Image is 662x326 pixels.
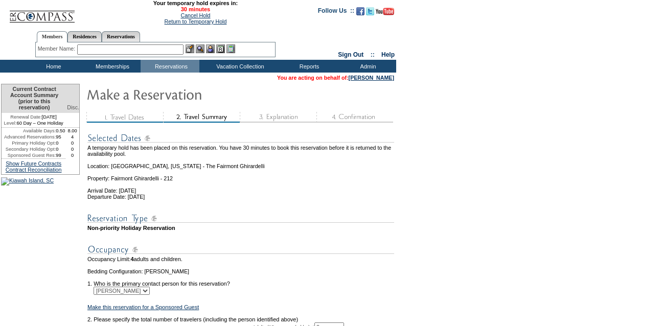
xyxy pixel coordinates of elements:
td: 2. Please specify the total number of travelers (including the person identified above) [87,316,394,322]
td: 95 [56,134,65,140]
td: 0 [65,140,79,146]
td: Vacation Collection [199,60,279,73]
td: Location: [GEOGRAPHIC_DATA], [US_STATE] - The Fairmont Ghirardelli [87,157,394,169]
img: subTtlResType.gif [87,212,394,225]
td: Advanced Reservations: [2,134,56,140]
td: Departure Date: [DATE] [87,194,394,200]
td: 0.50 [56,128,65,134]
a: Sign Out [338,51,363,58]
a: [PERSON_NAME] [349,75,394,81]
td: Reports [279,60,337,73]
img: Follow us on Twitter [366,7,374,15]
img: Kiawah Island, SC [1,177,54,185]
td: A temporary hold has been placed on this reservation. You have 30 minutes to book this reservatio... [87,145,394,157]
span: Level: [4,120,17,126]
img: Compass Home [9,2,75,23]
a: Residences [67,31,102,42]
span: You are acting on behalf of: [277,75,394,81]
a: Become our fan on Facebook [356,10,364,16]
td: Non-priority Holiday Reservation [87,225,394,231]
a: Cancel Hold [180,12,210,18]
span: 30 minutes [80,6,310,12]
span: 4 [130,256,133,262]
td: 8.00 [65,128,79,134]
td: Admin [337,60,396,73]
a: Show Future Contracts [6,160,61,167]
img: Become our fan on Facebook [356,7,364,15]
img: View [196,44,204,53]
a: Reservations [102,31,140,42]
img: subTtlSelectedDates.gif [87,132,394,145]
td: [DATE] [2,113,65,120]
span: Renewal Date: [10,114,41,120]
td: 60 Day – One Holiday [2,120,65,128]
td: 1. Who is the primary contact person for this reservation? [87,274,394,287]
a: Contract Reconciliation [6,167,62,173]
span: :: [371,51,375,58]
a: Subscribe to our YouTube Channel [376,10,394,16]
td: Occupancy Limit: adults and children. [87,256,394,262]
td: Bedding Configuration: [PERSON_NAME] [87,268,394,274]
img: step3_state1.gif [240,112,316,123]
span: Disc. [67,104,79,110]
td: Property: Fairmont Ghirardelli - 212 [87,169,394,181]
a: Return to Temporary Hold [165,18,227,25]
td: 0 [65,152,79,158]
td: Arrival Date: [DATE] [87,181,394,194]
td: Available Days: [2,128,56,134]
td: Primary Holiday Opt: [2,140,56,146]
a: Follow us on Twitter [366,10,374,16]
img: step2_state2.gif [163,112,240,123]
td: Follow Us :: [318,6,354,18]
td: Home [23,60,82,73]
td: 0 [56,146,65,152]
a: Help [381,51,395,58]
td: 4 [65,134,79,140]
div: Member Name: [38,44,77,53]
td: Memberships [82,60,141,73]
img: step1_state3.gif [86,112,163,123]
img: Reservations [216,44,225,53]
img: step4_state1.gif [316,112,393,123]
td: Secondary Holiday Opt: [2,146,56,152]
a: Members [37,31,68,42]
img: Impersonate [206,44,215,53]
td: Reservations [141,60,199,73]
img: b_edit.gif [186,44,194,53]
img: b_calculator.gif [226,44,235,53]
img: subTtlOccupancy.gif [87,243,394,256]
td: 0 [65,146,79,152]
img: Make Reservation [86,84,291,104]
td: Sponsored Guest Res: [2,152,56,158]
td: 99 [56,152,65,158]
img: Subscribe to our YouTube Channel [376,8,394,15]
td: Current Contract Account Summary (prior to this reservation) [2,84,65,113]
td: 0 [56,140,65,146]
a: Make this reservation for a Sponsored Guest [87,304,199,310]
